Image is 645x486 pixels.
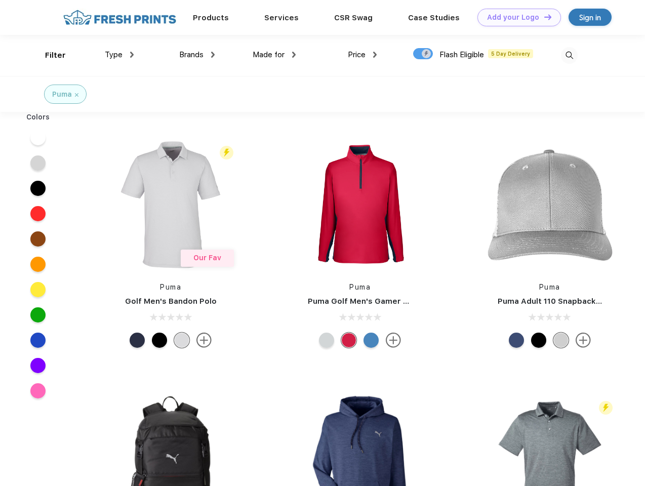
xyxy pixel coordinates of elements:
img: fo%20logo%202.webp [60,9,179,26]
a: Puma [160,283,181,291]
img: dropdown.png [130,52,134,58]
span: Flash Eligible [439,50,484,59]
a: Puma Golf Men's Gamer Golf Quarter-Zip [308,297,468,306]
span: Price [348,50,366,59]
div: Bright Cobalt [364,333,379,348]
div: Puma Black [152,333,167,348]
a: Services [264,13,299,22]
img: more.svg [386,333,401,348]
div: Add your Logo [487,13,539,22]
a: Products [193,13,229,22]
div: Pma Blk Pma Blk [531,333,546,348]
img: more.svg [196,333,212,348]
img: func=resize&h=266 [103,137,238,272]
img: func=resize&h=266 [293,137,427,272]
span: Brands [179,50,204,59]
img: filter_cancel.svg [75,93,78,97]
a: Puma [539,283,560,291]
a: Golf Men's Bandon Polo [125,297,217,306]
a: Puma [349,283,371,291]
img: more.svg [576,333,591,348]
div: Puma [52,89,72,100]
div: High Rise [174,333,189,348]
div: Colors [19,112,58,123]
img: dropdown.png [211,52,215,58]
div: High Rise [319,333,334,348]
div: Quarry Brt Whit [553,333,569,348]
span: Type [105,50,123,59]
span: Our Fav [193,254,221,262]
div: Ski Patrol [341,333,356,348]
img: flash_active_toggle.svg [599,401,613,415]
img: desktop_search.svg [561,47,578,64]
span: Made for [253,50,285,59]
div: Navy Blazer [130,333,145,348]
img: dropdown.png [292,52,296,58]
div: Peacoat Qut Shd [509,333,524,348]
img: flash_active_toggle.svg [220,146,233,159]
img: func=resize&h=266 [482,137,617,272]
a: Sign in [569,9,612,26]
img: DT [544,14,551,20]
a: CSR Swag [334,13,373,22]
div: Filter [45,50,66,61]
img: dropdown.png [373,52,377,58]
span: 5 Day Delivery [488,49,533,58]
div: Sign in [579,12,601,23]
